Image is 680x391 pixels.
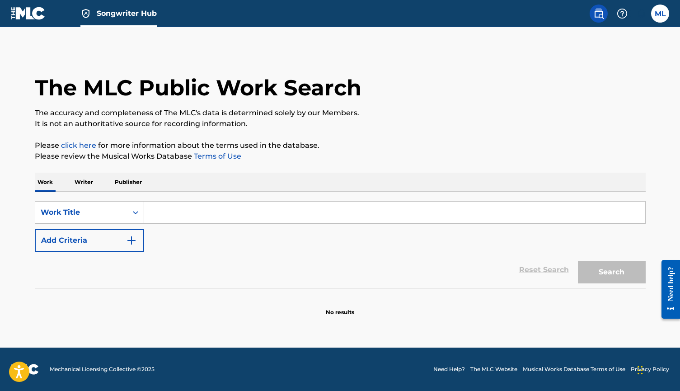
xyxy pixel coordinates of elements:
[617,8,628,19] img: help
[35,74,361,101] h1: The MLC Public Work Search
[590,5,608,23] a: Public Search
[35,140,646,151] p: Please for more information about the terms used in the database.
[11,364,39,375] img: logo
[655,251,680,328] iframe: Resource Center
[638,357,643,384] div: Drag
[35,108,646,118] p: The accuracy and completeness of The MLC's data is determined solely by our Members.
[326,297,354,316] p: No results
[593,8,604,19] img: search
[192,152,241,160] a: Terms of Use
[635,348,680,391] iframe: Chat Widget
[35,118,646,129] p: It is not an authoritative source for recording information.
[80,8,91,19] img: Top Rightsholder
[651,5,669,23] div: User Menu
[631,365,669,373] a: Privacy Policy
[35,173,56,192] p: Work
[35,229,144,252] button: Add Criteria
[35,201,646,288] form: Search Form
[35,151,646,162] p: Please review the Musical Works Database
[112,173,145,192] p: Publisher
[41,207,122,218] div: Work Title
[61,141,96,150] a: click here
[637,9,646,18] div: Notifications
[72,173,96,192] p: Writer
[523,365,625,373] a: Musical Works Database Terms of Use
[613,5,631,23] div: Help
[433,365,465,373] a: Need Help?
[126,235,137,246] img: 9d2ae6d4665cec9f34b9.svg
[97,8,157,19] span: Songwriter Hub
[470,365,517,373] a: The MLC Website
[11,7,46,20] img: MLC Logo
[50,365,155,373] span: Mechanical Licensing Collective © 2025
